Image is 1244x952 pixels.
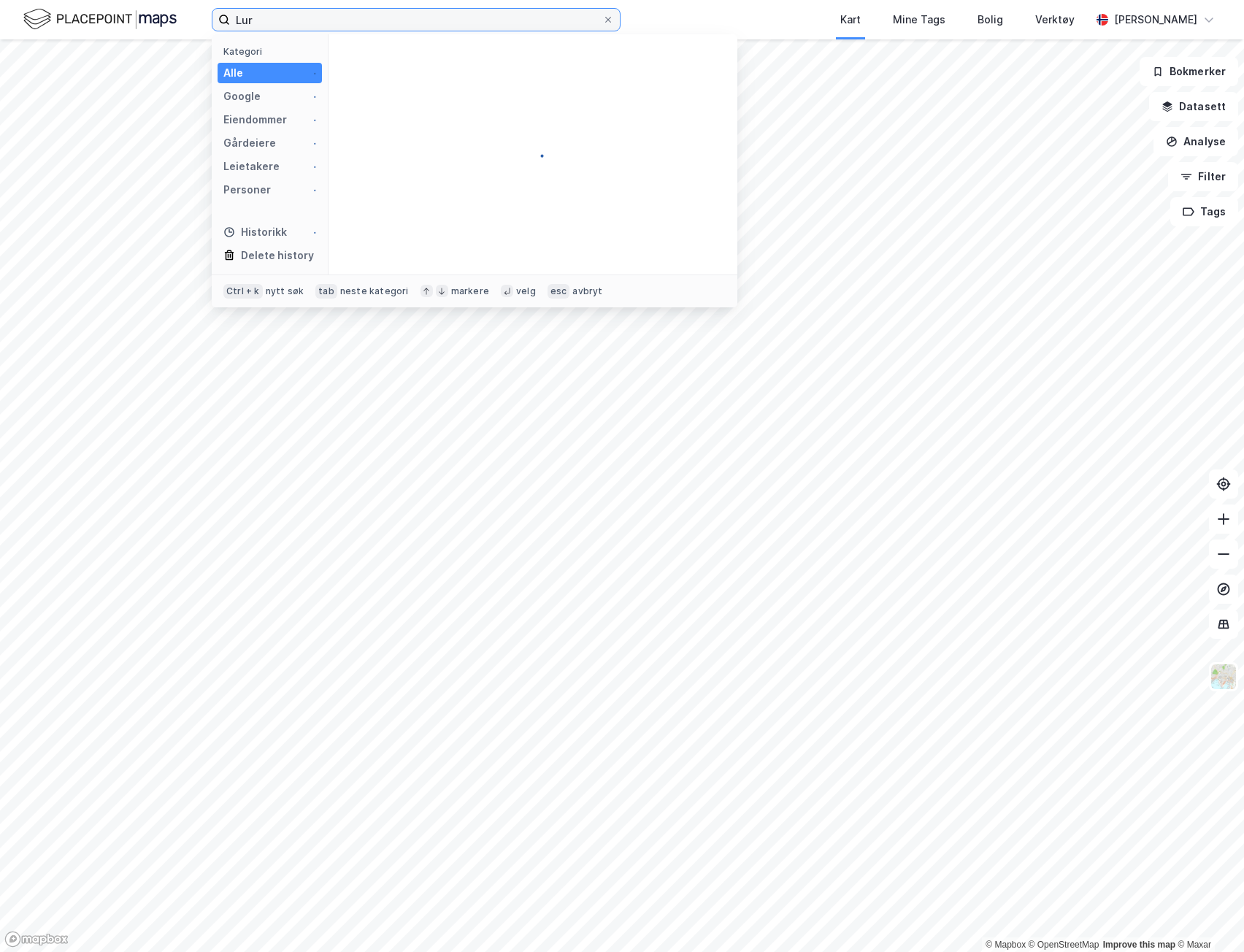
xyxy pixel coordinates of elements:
div: Mine Tags [893,11,945,28]
div: Kontrollprogram for chat [1171,882,1244,952]
div: neste kategori [340,285,409,297]
div: Verktøy [1035,11,1075,28]
div: Google [223,88,261,105]
a: Improve this map [1103,940,1175,950]
div: nytt søk [266,285,304,297]
div: Kart [840,11,861,28]
img: spinner.a6d8c91a73a9ac5275cf975e30b51cfb.svg [304,114,316,126]
iframe: Chat Widget [1171,882,1244,952]
div: [PERSON_NAME] [1114,11,1197,28]
button: Datasett [1149,92,1238,121]
button: Analyse [1153,127,1238,156]
a: Mapbox homepage [4,931,69,948]
img: spinner.a6d8c91a73a9ac5275cf975e30b51cfb.svg [521,143,545,166]
div: Historikk [223,223,287,241]
img: Z [1210,663,1237,691]
div: velg [516,285,536,297]
input: Søk på adresse, matrikkel, gårdeiere, leietakere eller personer [230,9,602,31]
img: spinner.a6d8c91a73a9ac5275cf975e30b51cfb.svg [304,137,316,149]
button: Filter [1168,162,1238,191]
div: avbryt [572,285,602,297]
div: Personer [223,181,271,199]
button: Tags [1170,197,1238,226]
div: Eiendommer [223,111,287,128]
div: Delete history [241,247,314,264]
img: spinner.a6d8c91a73a9ac5275cf975e30b51cfb.svg [304,67,316,79]
img: logo.f888ab2527a4732fd821a326f86c7f29.svg [23,7,177,32]
div: Kategori [223,46,322,57]
div: Leietakere [223,158,280,175]
img: spinner.a6d8c91a73a9ac5275cf975e30b51cfb.svg [304,184,316,196]
div: Alle [223,64,243,82]
a: OpenStreetMap [1029,940,1099,950]
img: spinner.a6d8c91a73a9ac5275cf975e30b51cfb.svg [304,161,316,172]
div: Gårdeiere [223,134,276,152]
img: spinner.a6d8c91a73a9ac5275cf975e30b51cfb.svg [304,91,316,102]
div: markere [451,285,489,297]
div: Ctrl + k [223,284,263,299]
button: Bokmerker [1140,57,1238,86]
div: esc [548,284,570,299]
div: Bolig [978,11,1003,28]
div: tab [315,284,337,299]
a: Mapbox [986,940,1026,950]
img: spinner.a6d8c91a73a9ac5275cf975e30b51cfb.svg [304,226,316,238]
